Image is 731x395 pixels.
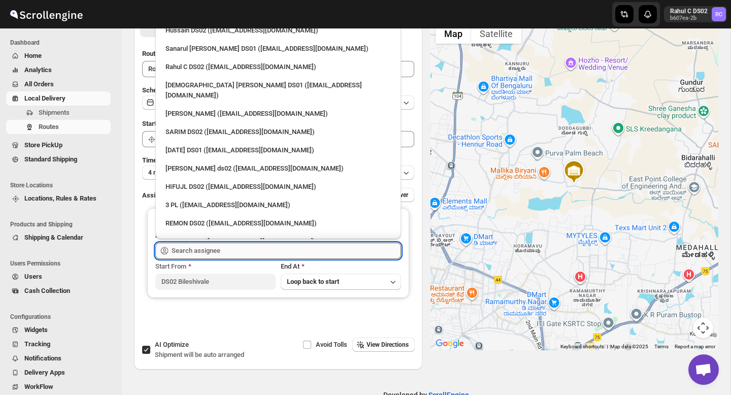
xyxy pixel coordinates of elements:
[155,140,401,158] li: Raja DS01 (gasecig398@owlny.com)
[155,177,401,195] li: HIFUJL DS02 (cepali9173@intady.com)
[24,234,83,241] span: Shipping & Calendar
[24,141,62,149] span: Store PickUp
[670,7,708,15] p: Rahul C DS02
[39,123,59,130] span: Routes
[6,366,111,380] button: Delivery Apps
[155,341,189,348] span: AI Optimize
[142,50,178,57] span: Route Name
[155,39,401,57] li: Sanarul Haque DS01 (fefifag638@adosnan.com)
[10,259,115,268] span: Users Permissions
[6,351,111,366] button: Notifications
[6,49,111,63] button: Home
[24,340,50,348] span: Tracking
[165,182,391,192] div: HIFUJL DS02 ([EMAIL_ADDRESS][DOMAIN_NAME])
[10,39,115,47] span: Dashboard
[24,155,77,163] span: Standard Shipping
[352,338,415,352] button: View Directions
[155,57,401,75] li: Rahul C DS02 (rahul.chopra@home-run.co)
[155,104,401,122] li: Vikas Rathod (lolegiy458@nalwan.com)
[670,15,708,21] p: b607ea-2b
[24,80,54,88] span: All Orders
[664,6,727,22] button: User menu
[688,354,719,385] div: Open chat
[10,220,115,228] span: Products and Shipping
[155,262,186,270] span: Start From
[142,86,183,94] span: Scheduled for
[165,25,391,36] div: Hussain DS02 ([EMAIL_ADDRESS][DOMAIN_NAME])
[24,287,70,294] span: Cash Collection
[654,344,669,349] a: Terms (opens in new tab)
[367,341,409,349] span: View Directions
[10,181,115,189] span: Store Locations
[165,62,391,72] div: Rahul C DS02 ([EMAIL_ADDRESS][DOMAIN_NAME])
[364,191,408,199] span: Add More Driver
[24,354,61,362] span: Notifications
[148,169,175,177] span: 4 minutes
[24,66,52,74] span: Analytics
[24,326,48,334] span: Widgets
[24,94,65,102] span: Local Delivery
[140,23,277,37] button: All Route Options
[560,343,604,350] button: Keyboard shortcuts
[6,284,111,298] button: Cash Collection
[155,213,401,232] li: REMON DS02 (kesame7468@btcours.com)
[281,261,401,272] div: End At
[6,270,111,284] button: Users
[24,383,53,390] span: WorkFlow
[675,344,715,349] a: Report a map error
[6,380,111,394] button: WorkFlow
[165,109,391,119] div: [PERSON_NAME] ([EMAIL_ADDRESS][DOMAIN_NAME])
[712,7,726,21] span: Rahul C DS02
[165,145,391,155] div: [DATE] DS01 ([EMAIL_ADDRESS][DOMAIN_NAME])
[6,231,111,245] button: Shipping & Calendar
[24,369,65,376] span: Delivery Apps
[142,191,170,199] span: Assign to
[24,273,42,280] span: Users
[316,341,347,348] span: Avoid Tolls
[471,23,521,44] button: Show satellite imagery
[165,200,391,210] div: 3 PL ([EMAIL_ADDRESS][DOMAIN_NAME])
[165,237,391,247] div: RALTIK DS02 ([EMAIL_ADDRESS][DOMAIN_NAME])
[6,337,111,351] button: Tracking
[155,158,401,177] li: Rashidul ds02 (vaseno4694@minduls.com)
[693,318,713,338] button: Map camera controls
[610,344,648,349] span: Map data ©2025
[436,23,471,44] button: Show street map
[165,218,391,228] div: REMON DS02 ([EMAIL_ADDRESS][DOMAIN_NAME])
[6,120,111,134] button: Routes
[715,11,722,18] text: RC
[155,232,401,250] li: RALTIK DS02 (cecih54531@btcours.com)
[155,75,401,104] li: Islam Laskar DS01 (vixib74172@ikowat.com)
[287,278,339,285] span: Loop back to start
[24,52,42,59] span: Home
[433,337,467,350] img: Google
[142,166,414,180] button: 4 minutes
[155,20,401,39] li: Hussain DS02 (jarav60351@abatido.com)
[6,323,111,337] button: Widgets
[155,195,401,213] li: 3 PL (hello@home-run.co)
[142,120,222,127] span: Start Location (Warehouse)
[433,337,467,350] a: Open this area in Google Maps (opens a new window)
[6,191,111,206] button: Locations, Rules & Rates
[142,156,183,164] span: Time Per Stop
[134,41,422,338] div: All Route Options
[39,109,70,116] span: Shipments
[165,127,391,137] div: SARIM DS02 ([EMAIL_ADDRESS][DOMAIN_NAME])
[6,63,111,77] button: Analytics
[6,106,111,120] button: Shipments
[6,77,111,91] button: All Orders
[142,61,414,77] input: Eg: Bengaluru Route
[24,194,96,202] span: Locations, Rules & Rates
[10,313,115,321] span: Configurations
[142,95,414,110] button: [DATE]|Today
[155,122,401,140] li: SARIM DS02 (xititor414@owlny.com)
[155,351,244,358] span: Shipment will be auto arranged
[165,44,391,54] div: Sanarul [PERSON_NAME] DS01 ([EMAIL_ADDRESS][DOMAIN_NAME])
[165,80,391,101] div: [DEMOGRAPHIC_DATA] [PERSON_NAME] DS01 ([EMAIL_ADDRESS][DOMAIN_NAME])
[8,2,84,27] img: ScrollEngine
[281,274,401,290] button: Loop back to start
[172,243,401,259] input: Search assignee
[165,163,391,174] div: [PERSON_NAME] ds02 ([EMAIL_ADDRESS][DOMAIN_NAME])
